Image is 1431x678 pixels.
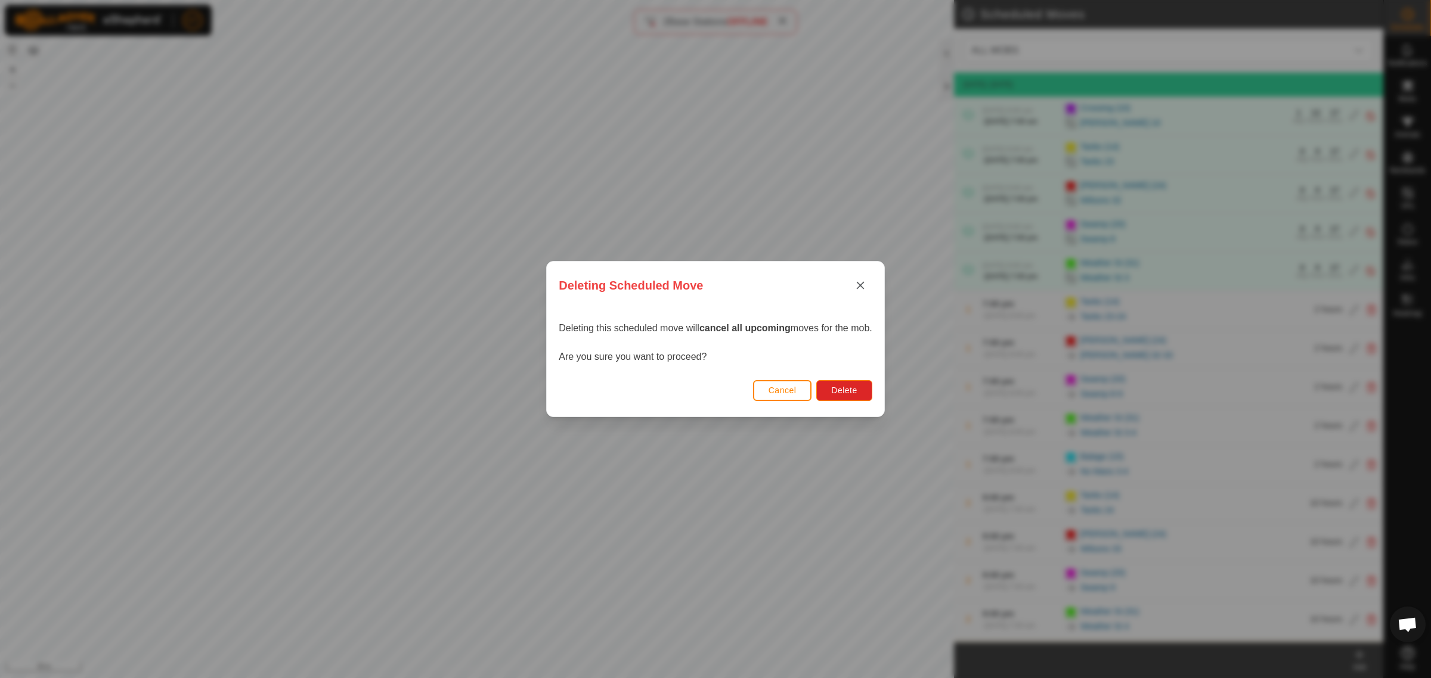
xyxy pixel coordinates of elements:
span: Deleting Scheduled Move [559,276,703,294]
span: Delete [831,385,857,395]
p: Are you sure you want to proceed? [559,350,872,364]
button: Cancel [753,380,812,401]
button: Delete [816,380,872,401]
strong: cancel all upcoming [699,323,791,333]
span: Cancel [769,385,797,395]
div: Open chat [1390,607,1426,642]
p: Deleting this scheduled move will moves for the mob. [559,321,872,335]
